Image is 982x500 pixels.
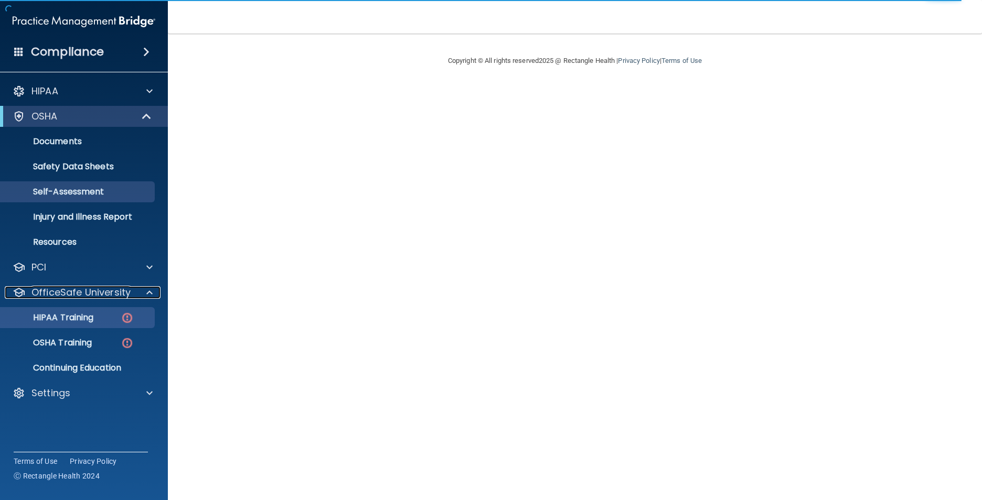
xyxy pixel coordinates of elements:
p: Injury and Illness Report [7,212,150,222]
p: Documents [7,136,150,147]
p: Safety Data Sheets [7,161,150,172]
a: Privacy Policy [618,57,659,64]
img: PMB logo [13,11,155,32]
p: OSHA Training [7,338,92,348]
a: Terms of Use [661,57,702,64]
p: Continuing Education [7,363,150,373]
p: Settings [31,387,70,399]
div: Copyright © All rights reserved 2025 @ Rectangle Health | | [383,44,766,78]
h4: Compliance [31,45,104,59]
p: OSHA [31,110,58,123]
a: Settings [13,387,153,399]
a: Privacy Policy [70,456,117,466]
a: HIPAA [13,85,153,97]
img: danger-circle.6113f641.png [121,336,134,350]
a: OfficeSafe University [13,286,153,299]
img: danger-circle.6113f641.png [121,311,134,324]
a: OSHA [13,110,152,123]
p: Self-Assessment [7,187,150,197]
a: Terms of Use [14,456,57,466]
p: OfficeSafe University [31,286,131,299]
p: PCI [31,261,46,274]
span: Ⓒ Rectangle Health 2024 [14,471,100,481]
p: HIPAA [31,85,58,97]
p: Resources [7,237,150,247]
a: PCI [13,261,153,274]
p: HIPAA Training [7,312,93,323]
